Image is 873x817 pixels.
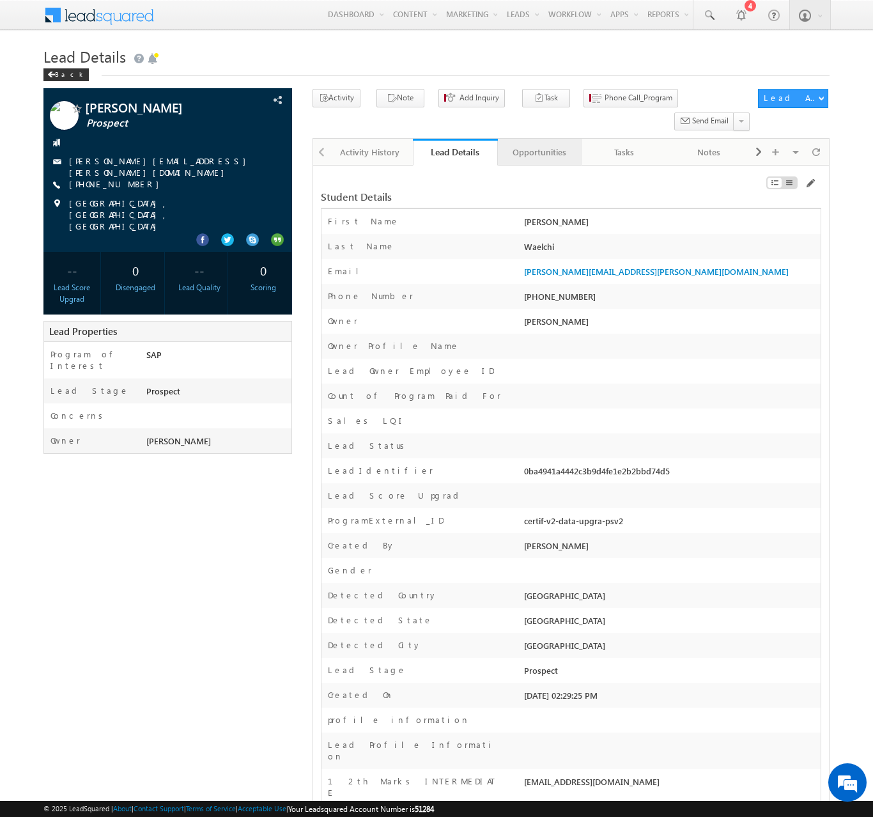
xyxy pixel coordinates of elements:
[674,113,734,131] button: Send Email
[328,664,406,676] label: Lead Stage
[758,89,828,108] button: Lead Actions
[415,804,434,814] span: 51284
[66,67,215,84] div: Chat with us now
[238,804,286,813] a: Acceptable Use
[47,282,97,305] div: Lead Score Upgrad
[605,92,672,104] span: Phone Call_Program
[328,215,399,227] label: First Name
[328,515,444,526] label: ProgramExternal_ID
[328,415,406,426] label: Sales LQI
[22,67,54,84] img: d_60004797649_company_0_60004797649
[43,68,95,79] a: Back
[49,325,117,338] span: Lead Properties
[521,689,821,707] div: [DATE] 02:29:25 PM
[111,282,161,293] div: Disengaged
[69,178,166,191] span: [PHONE_NUMBER]
[134,804,184,813] a: Contact Support
[43,68,89,81] div: Back
[328,540,396,551] label: Created By
[521,639,821,657] div: [GEOGRAPHIC_DATA]
[113,804,132,813] a: About
[328,564,372,576] label: Gender
[328,490,463,501] label: Lead Score Upgrad
[328,775,502,798] label: 12th Marks INTERMEDIATE
[238,258,288,282] div: 0
[328,290,413,302] label: Phone Number
[328,390,501,401] label: Count of Program Paid For
[667,139,751,166] a: Notes
[328,614,433,626] label: Detected State
[328,639,422,651] label: Detected City
[85,101,238,114] span: [PERSON_NAME]
[522,89,570,107] button: Task
[592,144,655,160] div: Tasks
[174,394,232,411] em: Start Chat
[339,144,401,160] div: Activity History
[69,155,252,178] a: [PERSON_NAME][EMAIL_ADDRESS][PERSON_NAME][DOMAIN_NAME]
[521,589,821,607] div: [GEOGRAPHIC_DATA]
[50,101,79,134] img: Profile photo
[43,46,126,66] span: Lead Details
[47,258,97,282] div: --
[328,440,409,451] label: Lead Status
[328,315,358,327] label: Owner
[460,92,499,104] span: Add Inquiry
[328,265,369,277] label: Email
[143,348,291,366] div: SAP
[521,465,821,483] div: 0ba4941a4442c3b9d4fe1e2b2bbd74d5
[524,266,789,277] a: [PERSON_NAME][EMAIL_ADDRESS][PERSON_NAME][DOMAIN_NAME]
[17,118,233,383] textarea: Type your message and hit 'Enter'
[764,92,818,104] div: Lead Actions
[422,146,488,158] div: Lead Details
[521,290,821,308] div: [PHONE_NUMBER]
[146,435,211,446] span: [PERSON_NAME]
[50,410,107,421] label: Concerns
[524,316,589,327] span: [PERSON_NAME]
[328,465,433,476] label: LeadIdentifier
[50,385,129,396] label: Lead Stage
[186,804,236,813] a: Terms of Service
[328,714,470,726] label: profile information
[328,240,395,252] label: Last Name
[321,191,650,203] div: Student Details
[521,515,821,533] div: certif-v2-data-upgra-psv2
[413,139,497,166] a: Lead Details
[582,139,667,166] a: Tasks
[288,804,434,814] span: Your Leadsquared Account Number is
[521,215,821,233] div: [PERSON_NAME]
[677,144,739,160] div: Notes
[86,117,240,130] span: Prospect
[328,589,438,601] label: Detected Country
[313,89,360,107] button: Activity
[50,348,134,371] label: Program of Interest
[69,198,269,232] span: [GEOGRAPHIC_DATA], [GEOGRAPHIC_DATA], [GEOGRAPHIC_DATA]
[438,89,505,107] button: Add Inquiry
[43,803,434,815] span: © 2025 LeadSquared | | | | |
[238,282,288,293] div: Scoring
[521,664,821,682] div: Prospect
[210,6,240,37] div: Minimize live chat window
[521,614,821,632] div: [GEOGRAPHIC_DATA]
[498,139,582,166] a: Opportunities
[174,258,225,282] div: --
[50,435,81,446] label: Owner
[328,689,394,701] label: Created On
[328,139,413,166] a: Activity History
[328,365,494,377] label: Lead Owner Employee ID
[521,540,821,557] div: [PERSON_NAME]
[111,258,161,282] div: 0
[376,89,424,107] button: Note
[692,115,729,127] span: Send Email
[328,739,502,762] label: Lead Profile Information
[508,144,571,160] div: Opportunities
[521,240,821,258] div: Waelchi
[174,282,225,293] div: Lead Quality
[143,385,291,403] div: Prospect
[328,340,460,352] label: Owner Profile Name
[583,89,678,107] button: Phone Call_Program
[521,775,821,793] div: [EMAIL_ADDRESS][DOMAIN_NAME]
